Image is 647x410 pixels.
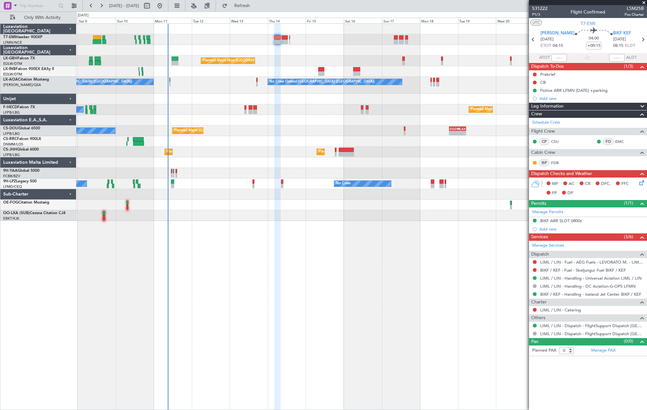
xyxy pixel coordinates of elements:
[531,314,545,322] span: Others
[3,126,18,130] span: CS-DOU
[552,181,558,187] span: MF
[540,292,641,297] a: BIKF / KEF - Handling - Iceland Jet Center BIKF / KEF
[3,137,41,141] a: CS-RRCFalcon 900LX
[457,127,465,131] div: KLAX
[531,63,564,70] span: Dispatch To-Dos
[3,78,49,82] a: LX-AOACitation Mustang
[450,127,458,131] div: EGGW
[571,9,605,15] div: Flight Confirmed
[269,77,375,87] div: No Crew Ostend-[GEOGRAPHIC_DATA] ([GEOGRAPHIC_DATA])
[532,347,556,354] label: Planned PAX
[3,67,16,71] span: LX-INB
[17,15,68,20] span: Only With Activity
[116,18,154,23] div: Sun 10
[382,18,420,23] div: Sun 17
[567,190,573,196] span: DP
[531,233,548,241] span: Services
[154,18,192,23] div: Mon 11
[532,119,560,126] a: Schedule Crew
[496,18,534,23] div: Wed 20
[192,18,230,23] div: Tue 12
[458,18,496,23] div: Tue 19
[3,67,54,71] a: LX-INBFalcon 900EX EASy II
[78,18,116,23] div: Sat 9
[3,57,17,60] span: LX-GBH
[540,96,644,101] div: Add new
[591,347,616,354] a: Manage PAX
[540,226,644,232] div: Add new
[3,131,20,136] a: LFPB/LBG
[3,211,30,215] span: OO-LXA (SUB)
[3,35,42,39] a: T7-EMIHawker 900XP
[540,88,608,93] div: Fictive ARR LFMN [DATE] +parking
[585,181,591,187] span: CR
[541,30,575,37] span: [PERSON_NAME]
[420,18,458,23] div: Mon 18
[3,126,40,130] a: CS-DOUGlobal 6500
[219,1,258,11] button: Refresh
[3,201,49,205] a: OE-FOGCitation Mustang
[230,18,268,23] div: Wed 13
[531,200,546,207] span: Permits
[531,338,538,345] span: Pax
[625,5,644,12] span: LSM25B
[3,78,18,82] span: LX-AOA
[3,169,18,173] span: 9H-YAA
[306,18,344,23] div: Fri 15
[551,139,566,144] a: CSU
[203,56,274,65] div: Planned Maint Nice ([GEOGRAPHIC_DATA])
[540,259,644,265] a: LIML / LIN - Fuel - AEG Fuels - LEVORATO M. - LIML / LIN
[613,43,623,49] span: 08:15
[3,211,65,215] a: OO-LXA (SUB)Cessna Citation CJ4
[3,201,18,205] span: OE-FOG
[3,83,41,87] a: [PERSON_NAME]/QSA
[624,338,633,345] span: (0/0)
[3,216,19,221] a: EBKT/KJK
[531,170,592,178] span: Dispatch Checks and Weather
[3,153,20,157] a: LFPB/LBG
[540,307,581,313] a: LIML / LIN - Catering
[471,105,572,114] div: Planned Maint [GEOGRAPHIC_DATA] ([GEOGRAPHIC_DATA])
[3,35,16,39] span: T7-EMI
[532,209,563,215] a: Manage Permits
[531,110,542,118] span: Crew
[3,105,17,109] span: F-HECD
[539,55,550,61] span: ATOT
[541,43,551,49] span: ETOT
[532,242,564,249] a: Manage Services
[531,251,549,258] span: Dispatch
[531,128,555,135] span: Flight Crew
[624,233,633,240] span: (3/6)
[552,190,557,196] span: FP
[589,35,599,42] span: 04:00
[109,3,139,9] span: [DATE] - [DATE]
[621,181,629,187] span: FFC
[3,57,35,60] a: LX-GBHFalcon 7X
[78,13,89,18] div: [DATE]
[540,218,582,223] div: BIKF ARR SLOT 0800z
[613,30,631,37] span: BIKF KEF
[3,174,20,179] a: FCBB/BZV
[3,110,20,115] a: LFPB/LBG
[551,160,566,166] a: FDB
[581,20,595,27] span: T7-EMI
[539,159,549,166] div: ISP
[344,18,382,23] div: Sat 16
[540,72,555,77] div: Prebrief
[229,4,256,8] span: Refresh
[626,55,637,61] span: ALDT
[3,137,17,141] span: CS-RRC
[624,63,633,70] span: (1/3)
[174,126,275,135] div: Planned Maint [GEOGRAPHIC_DATA] ([GEOGRAPHIC_DATA])
[531,20,542,25] button: UTC
[603,138,614,145] div: FO
[553,43,563,49] span: 04:15
[569,181,575,187] span: AC
[20,1,56,11] input: Trip Number
[624,200,633,206] span: (1/1)
[540,275,642,281] a: LIML / LIN - Handling - Universal Aviation LIML / LIN
[7,13,70,23] button: Only With Activity
[3,179,16,183] span: 9H-LPZ
[457,131,465,135] div: -
[615,139,630,144] a: EMC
